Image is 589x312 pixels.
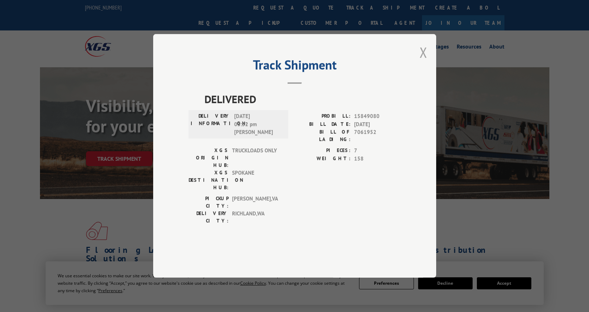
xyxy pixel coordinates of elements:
label: PROBILL: [295,113,351,121]
button: Close modal [420,43,427,62]
label: XGS DESTINATION HUB: [189,169,229,192]
span: TRUCKLOADS ONLY [232,147,280,169]
span: DELIVERED [204,91,401,107]
span: 7061952 [354,129,401,143]
label: DELIVERY CITY: [189,210,229,225]
span: 158 [354,155,401,163]
span: SPOKANE [232,169,280,192]
label: PICKUP CITY: [189,195,229,210]
span: [DATE] 03:52 pm [PERSON_NAME] [234,113,282,137]
span: [DATE] [354,120,401,129]
span: 7 [354,147,401,155]
label: BILL DATE: [295,120,351,129]
label: WEIGHT: [295,155,351,163]
span: 15849080 [354,113,401,121]
label: BILL OF LADING: [295,129,351,143]
label: XGS ORIGIN HUB: [189,147,229,169]
label: PIECES: [295,147,351,155]
span: RICHLAND , WA [232,210,280,225]
h2: Track Shipment [189,60,401,73]
label: DELIVERY INFORMATION: [191,113,231,137]
span: [PERSON_NAME] , VA [232,195,280,210]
